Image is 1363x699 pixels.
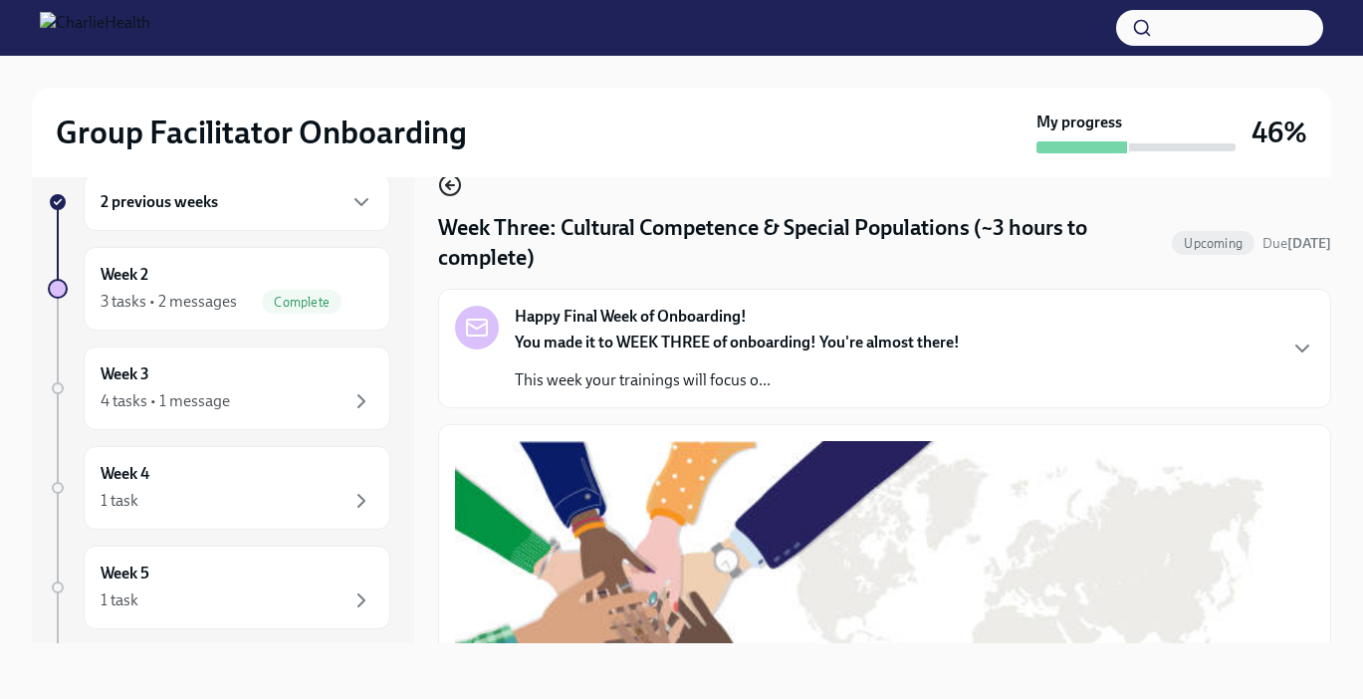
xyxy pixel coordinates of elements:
strong: You made it to WEEK THREE of onboarding! You're almost there! [515,333,960,351]
span: August 18th, 2025 10:00 [1262,234,1331,253]
img: CharlieHealth [40,12,150,44]
a: Week 51 task [48,546,390,629]
strong: Happy Final Week of Onboarding! [515,306,747,328]
strong: [DATE] [1287,235,1331,252]
div: 1 task [101,490,138,512]
a: Week 34 tasks • 1 message [48,347,390,430]
a: Week 41 task [48,446,390,530]
p: This week your trainings will focus o... [515,369,960,391]
span: Due [1262,235,1331,252]
div: 3 tasks • 2 messages [101,291,237,313]
div: 4 tasks • 1 message [101,390,230,412]
h6: Week 3 [101,363,149,385]
h4: Week Three: Cultural Competence & Special Populations (~3 hours to complete) [438,213,1164,273]
span: Complete [262,295,341,310]
h6: Week 2 [101,264,148,286]
a: Week 23 tasks • 2 messagesComplete [48,247,390,331]
div: 2 previous weeks [84,173,390,231]
strong: My progress [1036,112,1122,133]
h2: Group Facilitator Onboarding [56,113,467,152]
h6: Week 4 [101,463,149,485]
h6: Week 5 [101,563,149,584]
h6: 2 previous weeks [101,191,218,213]
div: 1 task [101,589,138,611]
h3: 46% [1251,115,1307,150]
span: Upcoming [1172,236,1254,251]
